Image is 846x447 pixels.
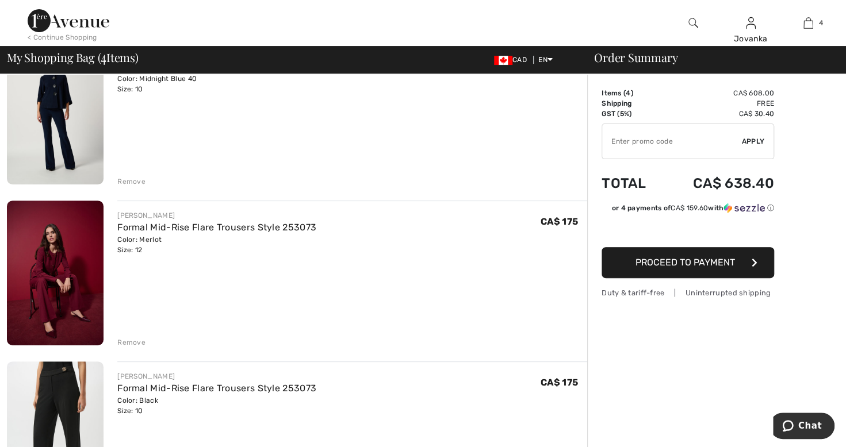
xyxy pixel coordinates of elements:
[742,136,765,147] span: Apply
[117,210,316,221] div: [PERSON_NAME]
[117,176,146,187] div: Remove
[7,201,104,345] img: Formal Mid-Rise Flare Trousers Style 253073
[7,52,139,63] span: My Shopping Bag ( Items)
[602,88,663,98] td: Items ( )
[746,17,756,28] a: Sign In
[602,109,663,119] td: GST (5%)
[602,164,663,203] td: Total
[819,18,823,28] span: 4
[494,56,531,64] span: CAD
[688,16,698,30] img: search the website
[602,247,774,278] button: Proceed to Payment
[780,16,836,30] a: 4
[636,257,735,268] span: Proceed to Payment
[7,40,104,184] img: High-Waisted Flare Trousers Style 163099
[602,98,663,109] td: Shipping
[723,203,765,213] img: Sezzle
[101,49,106,64] span: 4
[602,217,774,243] iframe: PayPal-paypal
[28,32,97,43] div: < Continue Shopping
[541,216,578,227] span: CA$ 175
[663,98,774,109] td: Free
[117,371,316,382] div: [PERSON_NAME]
[28,9,109,32] img: 1ère Avenue
[746,16,756,30] img: My Info
[773,413,834,441] iframe: Opens a widget where you can chat to one of our agents
[611,203,774,213] div: or 4 payments of with
[626,89,630,97] span: 4
[117,222,316,233] a: Formal Mid-Rise Flare Trousers Style 253073
[580,52,839,63] div: Order Summary
[541,377,578,388] span: CA$ 175
[663,88,774,98] td: CA$ 608.00
[117,337,146,348] div: Remove
[663,109,774,119] td: CA$ 30.40
[671,204,708,212] span: CA$ 159.60
[117,395,316,416] div: Color: Black Size: 10
[722,33,779,45] div: Jovanka
[117,383,316,394] a: Formal Mid-Rise Flare Trousers Style 253073
[602,203,774,217] div: or 4 payments ofCA$ 159.60withSezzle Click to learn more about Sezzle
[117,234,316,255] div: Color: Merlot Size: 12
[538,56,553,64] span: EN
[803,16,813,30] img: My Bag
[663,164,774,203] td: CA$ 638.40
[602,124,742,159] input: Promo code
[602,287,774,298] div: Duty & tariff-free | Uninterrupted shipping
[117,74,304,94] div: Color: Midnight Blue 40 Size: 10
[494,56,512,65] img: Canadian Dollar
